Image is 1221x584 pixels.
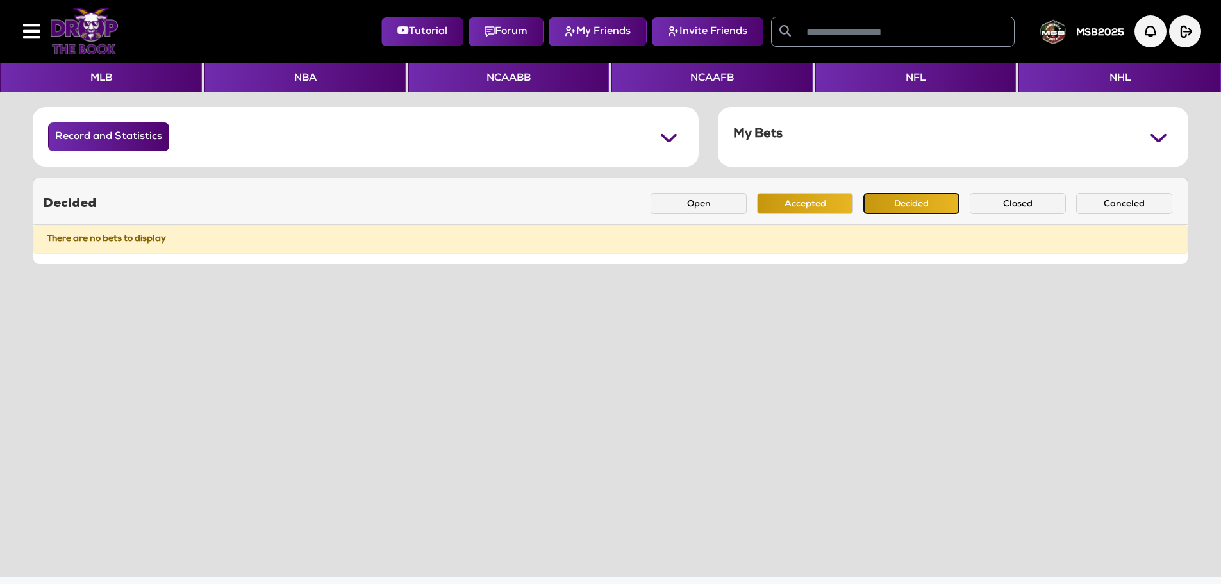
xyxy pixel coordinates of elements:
[50,8,119,54] img: Logo
[733,127,783,142] h5: My Bets
[549,17,647,46] button: My Friends
[815,63,1016,92] button: NFL
[1134,15,1167,47] img: Notification
[204,63,405,92] button: NBA
[1076,193,1172,214] button: Canceled
[652,17,763,46] button: Invite Friends
[381,17,463,46] button: Tutorial
[863,193,959,214] button: Decided
[44,196,96,212] h5: Decided
[47,235,166,244] strong: There are no bets to display
[970,193,1066,214] button: Closed
[1018,63,1220,92] button: NHL
[408,63,609,92] button: NCAABB
[1040,19,1066,44] img: User
[651,193,747,214] button: Open
[611,63,812,92] button: NCAAFB
[757,193,853,214] button: Accepted
[48,122,169,151] button: Record and Statistics
[469,17,544,46] button: Forum
[1076,28,1124,39] h5: MSB2025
